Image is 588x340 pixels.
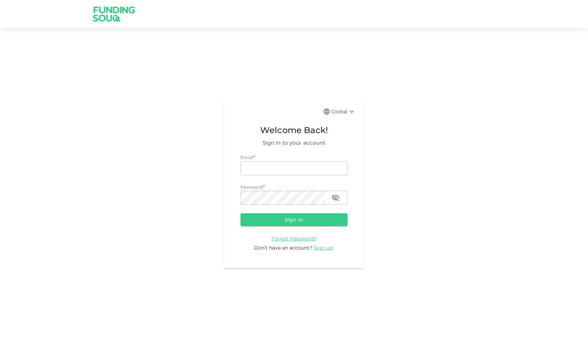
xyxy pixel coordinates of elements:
[240,213,348,226] button: Sign in
[271,235,317,242] a: Forgot Password?
[331,107,356,116] div: Global
[240,191,326,205] input: password
[240,155,253,160] span: Email
[240,124,348,137] span: Welcome Back!
[240,161,348,175] input: email
[254,245,312,251] span: Don’t have an account?
[240,184,263,190] span: Password
[314,245,333,251] span: Sign up
[240,139,348,147] span: Sign in to your account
